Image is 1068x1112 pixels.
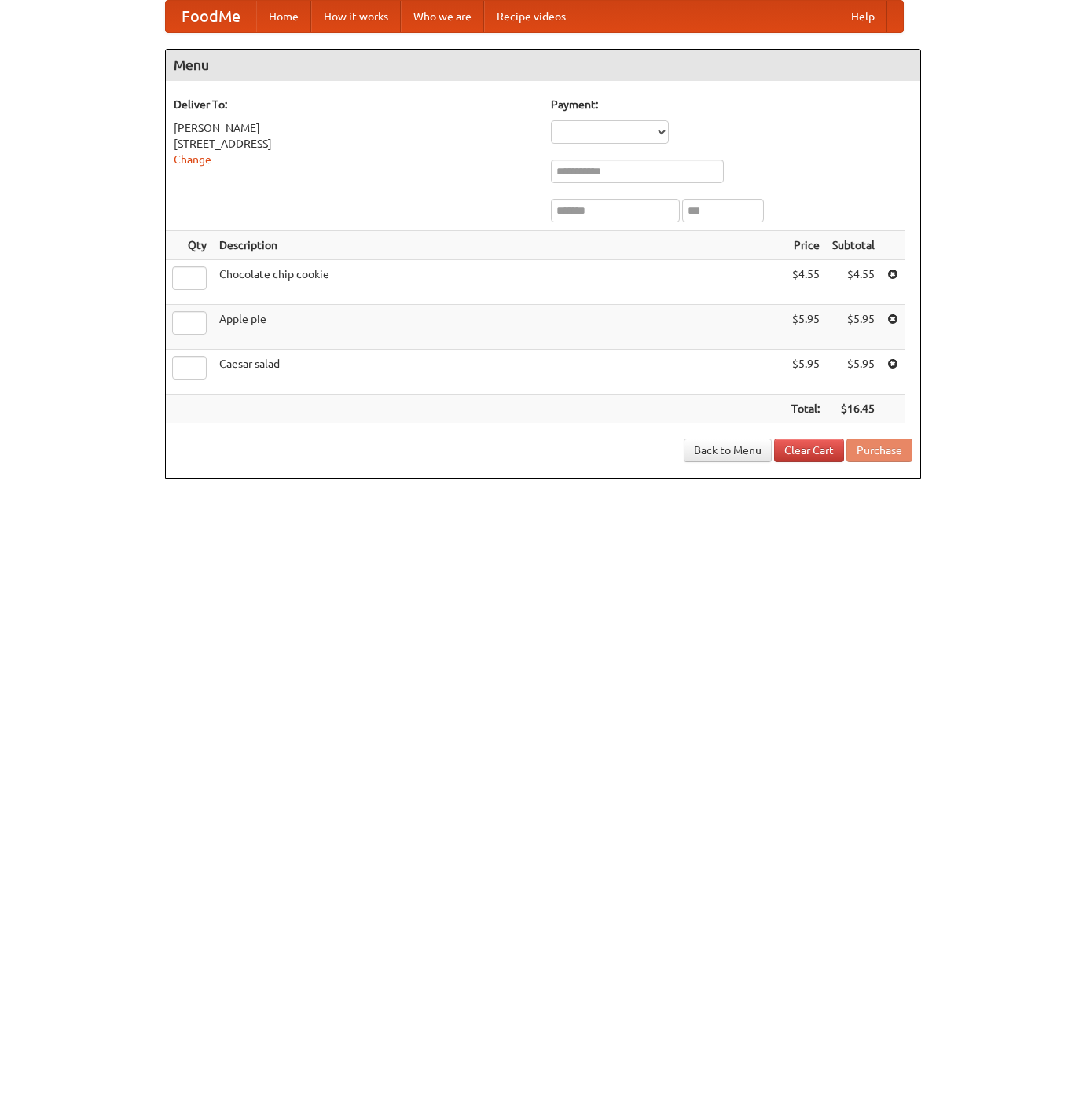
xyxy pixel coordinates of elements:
[846,439,912,462] button: Purchase
[256,1,311,32] a: Home
[174,97,535,112] h5: Deliver To:
[785,350,826,395] td: $5.95
[826,395,881,424] th: $16.45
[839,1,887,32] a: Help
[684,439,772,462] a: Back to Menu
[774,439,844,462] a: Clear Cart
[401,1,484,32] a: Who we are
[785,305,826,350] td: $5.95
[174,153,211,166] a: Change
[213,260,785,305] td: Chocolate chip cookie
[174,136,535,152] div: [STREET_ADDRESS]
[311,1,401,32] a: How it works
[166,50,920,81] h4: Menu
[826,350,881,395] td: $5.95
[826,305,881,350] td: $5.95
[213,231,785,260] th: Description
[785,395,826,424] th: Total:
[166,1,256,32] a: FoodMe
[826,260,881,305] td: $4.55
[213,305,785,350] td: Apple pie
[551,97,912,112] h5: Payment:
[166,231,213,260] th: Qty
[213,350,785,395] td: Caesar salad
[785,231,826,260] th: Price
[826,231,881,260] th: Subtotal
[174,120,535,136] div: [PERSON_NAME]
[785,260,826,305] td: $4.55
[484,1,578,32] a: Recipe videos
